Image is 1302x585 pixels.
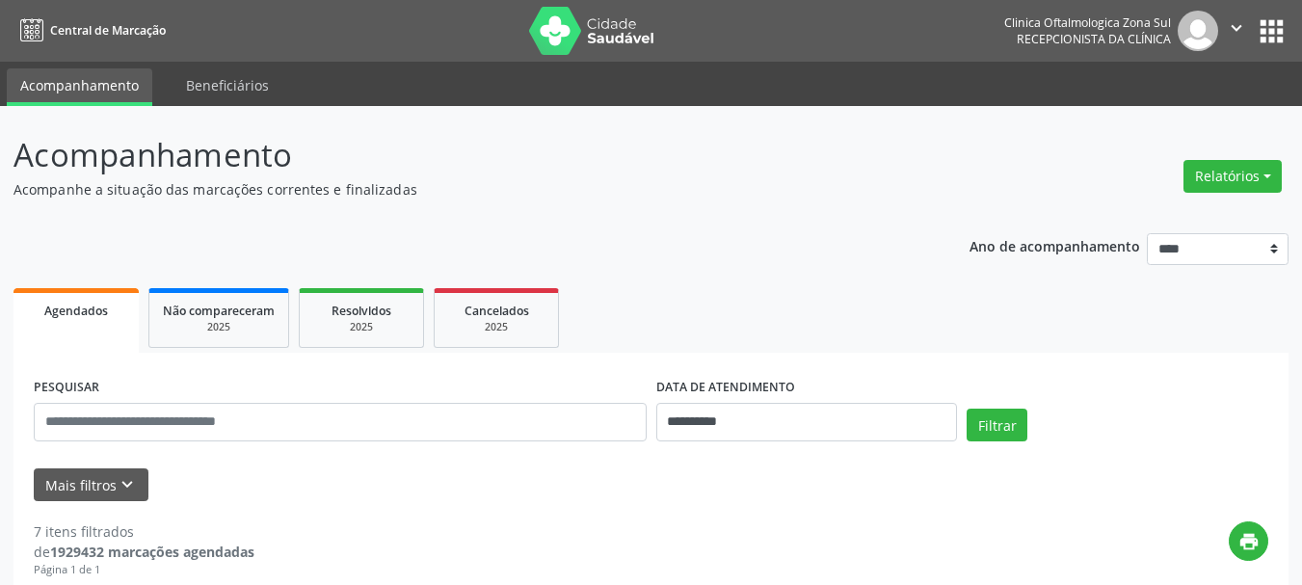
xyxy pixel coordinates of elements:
button: Filtrar [967,409,1027,441]
a: Beneficiários [173,68,282,102]
i:  [1226,17,1247,39]
img: img [1178,11,1218,51]
p: Acompanhe a situação das marcações correntes e finalizadas [13,179,906,199]
button: apps [1255,14,1289,48]
p: Ano de acompanhamento [970,233,1140,257]
button: Mais filtroskeyboard_arrow_down [34,468,148,502]
button: Relatórios [1183,160,1282,193]
strong: 1929432 marcações agendadas [50,543,254,561]
button:  [1218,11,1255,51]
span: Central de Marcação [50,22,166,39]
span: Cancelados [465,303,529,319]
div: 7 itens filtrados [34,521,254,542]
span: Agendados [44,303,108,319]
div: 2025 [163,320,275,334]
p: Acompanhamento [13,131,906,179]
i: print [1238,531,1260,552]
span: Resolvidos [332,303,391,319]
i: keyboard_arrow_down [117,474,138,495]
button: print [1229,521,1268,561]
div: Página 1 de 1 [34,562,254,578]
span: Não compareceram [163,303,275,319]
a: Central de Marcação [13,14,166,46]
div: de [34,542,254,562]
label: DATA DE ATENDIMENTO [656,373,795,403]
span: Recepcionista da clínica [1017,31,1171,47]
div: Clinica Oftalmologica Zona Sul [1004,14,1171,31]
div: 2025 [448,320,545,334]
a: Acompanhamento [7,68,152,106]
div: 2025 [313,320,410,334]
label: PESQUISAR [34,373,99,403]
